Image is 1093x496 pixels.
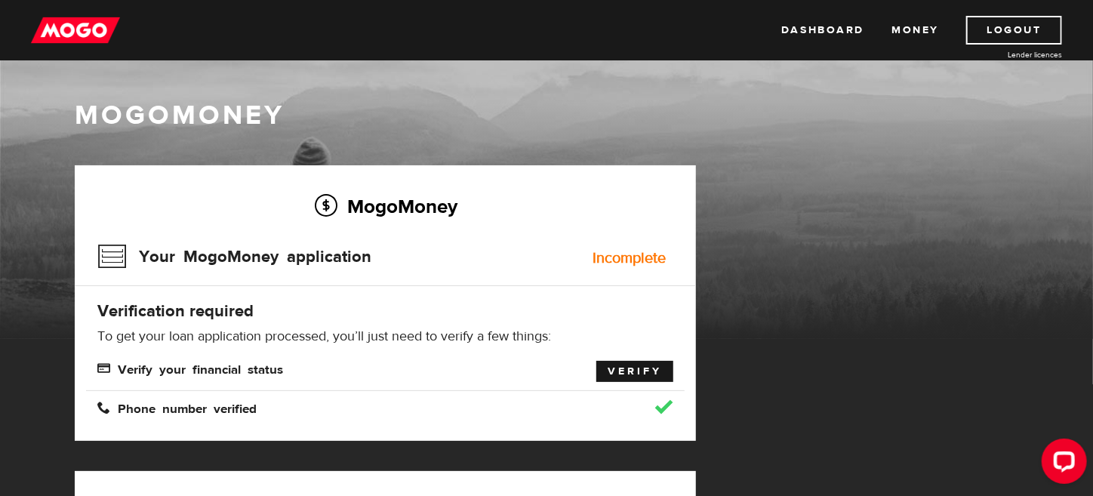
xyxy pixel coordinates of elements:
[97,328,673,346] p: To get your loan application processed, you’ll just need to verify a few things:
[97,300,673,322] h4: Verification required
[97,362,283,374] span: Verify your financial status
[97,237,371,276] h3: Your MogoMoney application
[31,16,120,45] img: mogo_logo-11ee424be714fa7cbb0f0f49df9e16ec.png
[75,100,1018,131] h1: MogoMoney
[781,16,864,45] a: Dashboard
[966,16,1062,45] a: Logout
[596,361,673,382] a: Verify
[891,16,939,45] a: Money
[593,251,666,266] div: Incomplete
[949,49,1062,60] a: Lender licences
[1030,433,1093,496] iframe: LiveChat chat widget
[97,401,257,414] span: Phone number verified
[97,190,673,222] h2: MogoMoney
